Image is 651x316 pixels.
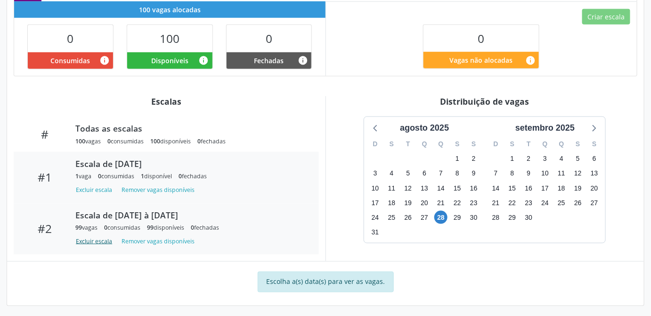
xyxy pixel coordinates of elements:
div: disponível [141,172,172,180]
div: setembro 2025 [512,122,578,134]
span: sexta-feira, 1 de agosto de 2025 [451,152,464,166]
div: S [465,137,482,151]
span: sábado, 6 de setembro de 2025 [588,152,601,166]
div: Escala de [DATE] [75,158,305,169]
span: sábado, 23 de agosto de 2025 [467,196,480,209]
span: 100 [150,137,160,145]
span: quarta-feira, 27 de agosto de 2025 [418,211,431,224]
div: vagas [75,224,98,232]
span: quinta-feira, 25 de setembro de 2025 [555,196,568,209]
div: consumidas [107,137,144,145]
div: fechadas [179,172,207,180]
div: D [488,137,504,151]
span: domingo, 24 de agosto de 2025 [369,211,382,224]
button: Remover vagas disponíveis [118,235,198,248]
div: disponíveis [147,224,184,232]
span: segunda-feira, 22 de setembro de 2025 [506,196,519,209]
div: T [400,137,416,151]
div: S [586,137,602,151]
span: quarta-feira, 13 de agosto de 2025 [418,182,431,195]
span: domingo, 31 de agosto de 2025 [369,226,382,239]
span: Vagas não alocadas [450,55,513,65]
button: Excluir escala [75,183,116,196]
span: quarta-feira, 10 de setembro de 2025 [538,167,552,180]
span: terça-feira, 12 de agosto de 2025 [401,182,415,195]
button: Remover vagas disponíveis [118,183,198,196]
span: 1 [75,172,79,180]
span: domingo, 3 de agosto de 2025 [369,167,382,180]
div: vagas [75,137,101,145]
div: Q [433,137,449,151]
span: sábado, 9 de agosto de 2025 [467,167,480,180]
span: Fechadas [254,56,284,66]
span: segunda-feira, 8 de setembro de 2025 [506,167,519,180]
span: domingo, 14 de setembro de 2025 [489,182,503,195]
i: Vagas alocadas e sem marcações associadas [199,55,209,66]
div: Todas as escalas [75,123,305,133]
span: domingo, 21 de setembro de 2025 [489,196,503,209]
span: domingo, 10 de agosto de 2025 [369,182,382,195]
div: Q [416,137,433,151]
div: S [570,137,586,151]
i: Vagas alocadas e sem marcações associadas que tiveram sua disponibilidade fechada [298,55,308,66]
span: sábado, 30 de agosto de 2025 [467,211,480,224]
span: sexta-feira, 29 de agosto de 2025 [451,211,464,224]
div: Escala de [DATE] à [DATE] [75,210,305,220]
span: 0 [67,31,73,46]
div: disponíveis [150,137,191,145]
div: Escalas [14,96,319,107]
span: domingo, 7 de setembro de 2025 [489,167,503,180]
span: sexta-feira, 12 de setembro de 2025 [571,167,585,180]
span: sábado, 2 de agosto de 2025 [467,152,480,166]
div: #1 [20,170,69,184]
span: terça-feira, 9 de setembro de 2025 [522,167,535,180]
span: quarta-feira, 20 de agosto de 2025 [418,196,431,209]
span: sexta-feira, 8 de agosto de 2025 [451,167,464,180]
button: Excluir escala [75,235,116,248]
span: sábado, 20 de setembro de 2025 [588,182,601,195]
i: Vagas alocadas que possuem marcações associadas [99,55,110,66]
div: Escolha a(s) data(s) para ver as vagas. [258,272,394,292]
span: terça-feira, 23 de setembro de 2025 [522,196,535,209]
span: domingo, 17 de agosto de 2025 [369,196,382,209]
span: terça-feira, 5 de agosto de 2025 [401,167,415,180]
div: T [521,137,537,151]
span: segunda-feira, 15 de setembro de 2025 [506,182,519,195]
span: segunda-feira, 29 de setembro de 2025 [506,211,519,224]
span: 0 [191,224,194,232]
i: Quantidade de vagas restantes do teto de vagas [525,55,536,66]
span: sábado, 16 de agosto de 2025 [467,182,480,195]
span: 1 [141,172,144,180]
div: Q [553,137,570,151]
div: agosto 2025 [396,122,453,134]
span: quarta-feira, 6 de agosto de 2025 [418,167,431,180]
span: terça-feira, 30 de setembro de 2025 [522,211,535,224]
div: Distribuição de vagas [333,96,638,107]
span: quarta-feira, 17 de setembro de 2025 [538,182,552,195]
span: quinta-feira, 11 de setembro de 2025 [555,167,568,180]
span: sexta-feira, 19 de setembro de 2025 [571,182,585,195]
span: 99 [147,224,154,232]
span: 0 [197,137,201,145]
span: terça-feira, 2 de setembro de 2025 [522,152,535,166]
span: segunda-feira, 4 de agosto de 2025 [385,167,399,180]
span: terça-feira, 19 de agosto de 2025 [401,196,415,209]
span: terça-feira, 16 de setembro de 2025 [522,182,535,195]
span: sábado, 27 de setembro de 2025 [588,196,601,209]
span: quinta-feira, 18 de setembro de 2025 [555,182,568,195]
span: terça-feira, 26 de agosto de 2025 [401,211,415,224]
span: sexta-feira, 15 de agosto de 2025 [451,182,464,195]
div: 100 vagas alocadas [14,1,325,18]
span: sexta-feira, 26 de setembro de 2025 [571,196,585,209]
div: fechadas [191,224,219,232]
span: domingo, 28 de setembro de 2025 [489,211,503,224]
span: Disponíveis [151,56,188,66]
span: 0 [266,31,272,46]
div: S [383,137,400,151]
span: quarta-feira, 3 de setembro de 2025 [538,152,552,166]
span: Consumidas [50,56,90,66]
div: D [367,137,383,151]
span: 99 [75,224,82,232]
div: consumidas [104,224,140,232]
div: S [504,137,521,151]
